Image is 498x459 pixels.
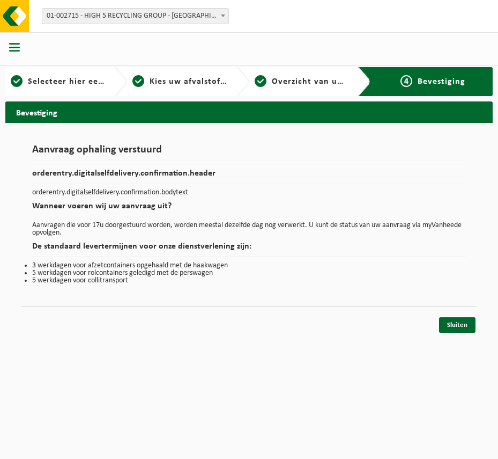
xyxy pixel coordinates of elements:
[418,77,465,86] span: Bevestiging
[439,317,475,333] a: Sluiten
[32,144,466,161] h1: Aanvraag ophaling verstuurd
[42,8,229,24] span: 01-002715 - HIGH 5 RECYCLING GROUP - ANTWERPEN
[32,222,466,237] p: Aanvragen die voor 17u doorgestuurd worden, worden meestal dezelfde dag nog verwerkt. U kunt de s...
[42,9,228,24] span: 01-002715 - HIGH 5 RECYCLING GROUP - ANTWERPEN
[400,75,412,87] span: 4
[11,75,106,88] a: 1Selecteer hier een vestiging
[132,75,227,88] a: 2Kies uw afvalstoffen en recipiënten
[32,189,466,196] p: orderentry.digitalselfdelivery.confirmation.bodytext
[255,75,266,87] span: 3
[272,77,385,86] span: Overzicht van uw aanvraag
[32,262,466,269] li: 3 werkdagen voor afzetcontainers opgehaald met de haakwagen
[32,169,466,184] h2: orderentry.digitalselfdelivery.confirmation.header
[255,75,350,88] a: 3Overzicht van uw aanvraag
[32,242,466,257] h2: De standaard levertermijnen voor onze dienstverlening zijn:
[32,202,466,216] h2: Wanneer voeren wij uw aanvraag uit?
[28,77,144,86] span: Selecteer hier een vestiging
[11,75,23,87] span: 1
[32,277,466,285] li: 5 werkdagen voor collitransport
[32,269,466,277] li: 5 werkdagen voor rolcontainers geledigd met de perswagen
[150,77,297,86] span: Kies uw afvalstoffen en recipiënten
[5,101,493,122] h2: Bevestiging
[132,75,144,87] span: 2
